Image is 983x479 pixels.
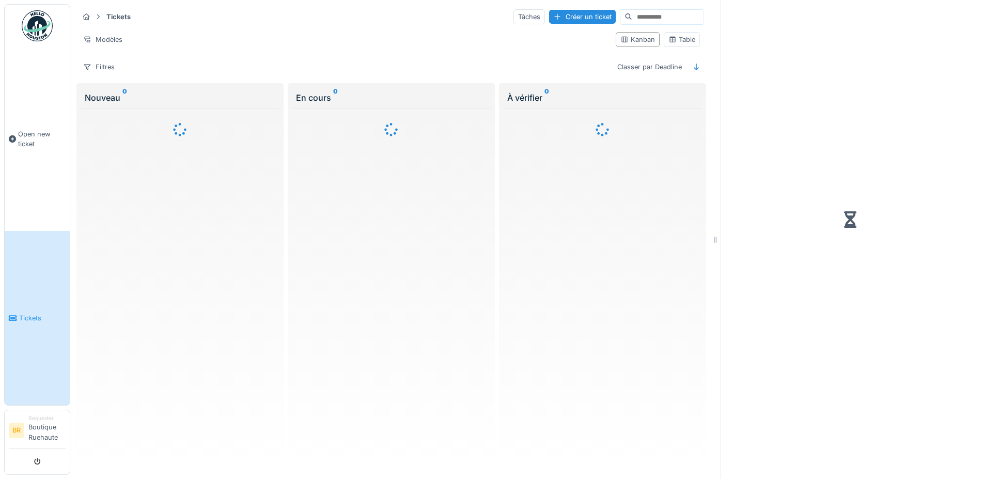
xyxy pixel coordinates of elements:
div: Filtres [79,59,119,74]
sup: 0 [544,91,549,104]
strong: Tickets [102,12,135,22]
a: Tickets [5,231,70,405]
span: Open new ticket [18,129,66,149]
div: Classer par Deadline [613,59,686,74]
li: Boutique Ruehaute [28,414,66,446]
div: En cours [296,91,487,104]
sup: 0 [122,91,127,104]
span: Tickets [19,313,66,323]
a: BR RequesterBoutique Ruehaute [9,414,66,449]
div: Requester [28,414,66,422]
div: À vérifier [507,91,698,104]
sup: 0 [333,91,338,104]
div: Nouveau [85,91,275,104]
a: Open new ticket [5,47,70,231]
div: Tâches [513,9,545,24]
div: Kanban [620,35,655,44]
li: BR [9,423,24,438]
div: Modèles [79,32,127,47]
div: Créer un ticket [549,10,616,24]
img: Badge_color-CXgf-gQk.svg [22,10,53,41]
div: Table [668,35,695,44]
